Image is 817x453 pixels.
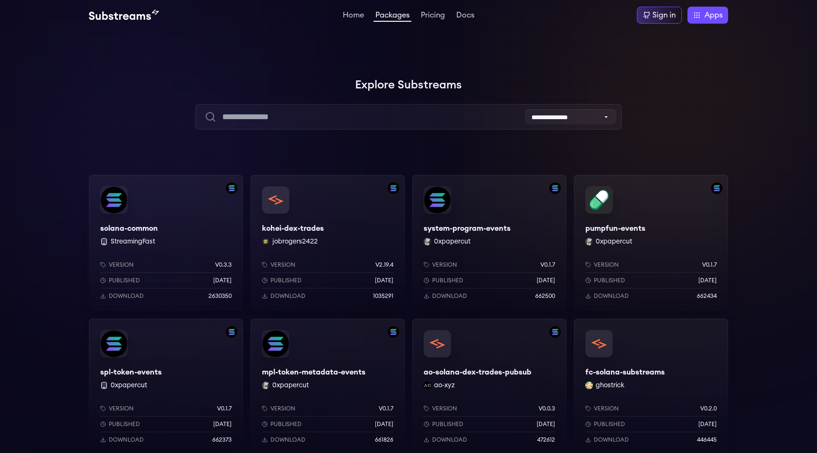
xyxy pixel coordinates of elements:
button: StreamingFast [111,237,155,246]
p: Download [270,436,305,444]
p: 661826 [375,436,393,444]
p: Published [270,420,302,428]
a: Filter by solana networksystem-program-eventssystem-program-events0xpapercut 0xpapercutVersionv0.... [412,175,566,311]
div: Sign in [652,9,676,21]
a: Home [341,11,366,21]
p: Version [109,405,134,412]
img: Filter by solana network [549,326,561,338]
img: Filter by solana network [711,183,722,194]
p: Version [594,405,619,412]
p: Version [109,261,134,269]
button: ghostrick [596,381,625,390]
p: v0.2.0 [700,405,717,412]
p: v0.1.7 [217,405,232,412]
button: 0xpapercut [111,381,147,390]
p: Published [109,277,140,284]
a: Docs [454,11,476,21]
p: [DATE] [213,277,232,284]
a: Packages [374,11,411,22]
img: Filter by solana network [388,183,399,194]
a: Filter by solana networksolana-commonsolana-common StreamingFastVersionv0.3.3Published[DATE]Downl... [89,175,243,311]
a: Pricing [419,11,447,21]
p: Version [270,405,296,412]
a: Sign in [637,7,682,24]
p: [DATE] [375,277,393,284]
p: Version [270,261,296,269]
p: v0.3.3 [215,261,232,269]
p: Published [594,277,625,284]
p: 662373 [212,436,232,444]
p: Published [432,277,463,284]
p: Version [432,261,457,269]
img: Filter by solana network [388,326,399,338]
p: [DATE] [213,420,232,428]
p: Download [432,436,467,444]
p: [DATE] [537,420,555,428]
p: Version [432,405,457,412]
p: v0.1.7 [379,405,393,412]
img: Filter by solana network [226,326,237,338]
p: 1035291 [373,292,393,300]
p: [DATE] [537,277,555,284]
p: 446445 [697,436,717,444]
p: [DATE] [698,277,717,284]
p: v0.1.7 [540,261,555,269]
button: 0xpapercut [434,237,470,246]
p: v0.0.3 [539,405,555,412]
button: jobrogers2422 [272,237,318,246]
button: ao-xyz [434,381,455,390]
p: Published [109,420,140,428]
p: [DATE] [698,420,717,428]
p: Download [109,292,144,300]
p: 2630350 [209,292,232,300]
span: Apps [704,9,722,21]
h1: Explore Substreams [89,76,728,95]
button: 0xpapercut [272,381,309,390]
p: Version [594,261,619,269]
button: 0xpapercut [596,237,632,246]
a: Filter by solana networkpumpfun-eventspumpfun-events0xpapercut 0xpapercutVersionv0.1.7Published[D... [574,175,728,311]
p: Published [432,420,463,428]
p: Download [432,292,467,300]
p: Published [594,420,625,428]
img: Substream's logo [89,9,159,21]
p: 662434 [697,292,717,300]
p: Download [109,436,144,444]
p: v0.1.7 [702,261,717,269]
p: Download [594,292,629,300]
img: Filter by solana network [226,183,237,194]
p: v2.19.4 [375,261,393,269]
p: Published [270,277,302,284]
p: 472612 [537,436,555,444]
p: Download [270,292,305,300]
p: Download [594,436,629,444]
p: 662500 [535,292,555,300]
p: [DATE] [375,420,393,428]
a: Filter by solana networkkohei-dex-tradeskohei-dex-tradesjobrogers2422 jobrogers2422Versionv2.19.4... [251,175,405,311]
img: Filter by solana network [549,183,561,194]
